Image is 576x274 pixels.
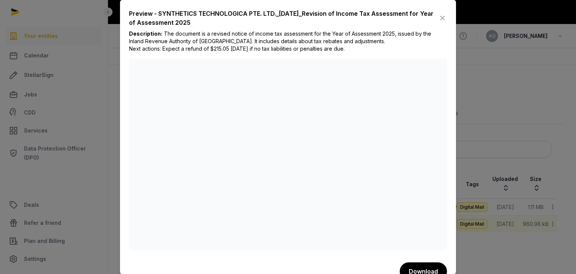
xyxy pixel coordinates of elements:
[538,238,576,274] iframe: Chat Widget
[129,30,431,52] span: The document is a revised notice of income tax assessment for the Year of Assessment 2025, issued...
[129,9,438,27] div: Preview - SYNTHETICS TECHNOLOGICA PTE. LTD._[DATE]_Revision of Income Tax Assessment for Year of ...
[538,238,576,274] div: Chat-Widget
[129,30,162,37] b: Description:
